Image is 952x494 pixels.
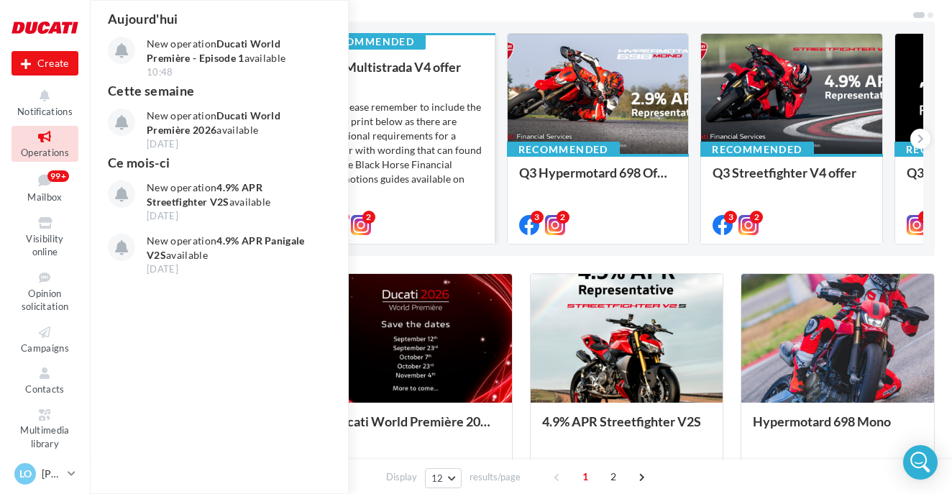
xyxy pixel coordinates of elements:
div: New campaign [12,51,78,76]
span: Notifications [17,106,73,117]
a: Multimedia library [12,404,78,453]
div: 2 [362,211,375,224]
a: Contacts [12,362,78,398]
div: Q3 Multistrada V4 offer [325,60,483,88]
span: Multimedia library [20,425,69,450]
a: Campaigns [12,321,78,357]
span: Contacts [25,383,65,395]
span: LO [19,467,32,481]
div: 99+ [47,170,69,182]
p: [PERSON_NAME] [42,467,62,481]
span: Operations [21,147,69,158]
div: Recommended [700,142,813,157]
div: Q3 Streetfighter V4 offer [713,165,871,194]
span: Display [386,470,417,484]
div: 4.9% APR Streetfighter V2S [542,414,712,443]
a: Visibility online [12,212,78,261]
div: Recommended [507,142,620,157]
div: 2 [750,211,763,224]
div: 3 [724,211,737,224]
a: Opinion solicitation [12,267,78,316]
button: Create [12,51,78,76]
span: 12 [431,472,444,484]
span: Visibility online [26,233,63,258]
div: Recommended [313,34,426,50]
span: results/page [470,470,521,484]
div: *** Please remember to include the small print below as there are additional requirements for a d... [325,100,483,244]
div: Hypermotard 698 Mono [753,414,923,443]
div: 2 [557,211,569,224]
div: 2 [918,211,931,224]
div: Open Intercom Messenger [903,445,938,480]
div: 3 [531,211,544,224]
a: LO [PERSON_NAME] [12,460,78,488]
span: Opinion solicitation [22,288,69,313]
div: Q3 Hypermotard 698 Offer [519,165,677,194]
div: Ducati World Première 2026 [331,414,500,443]
a: Operations [12,126,78,161]
span: 1 [574,465,597,488]
div: 6 operations recommended by your brand [107,4,912,16]
button: Notifications [12,85,78,120]
a: Mailbox99+ [12,168,78,206]
span: 2 [602,465,625,488]
button: 12 [425,468,462,488]
span: Mailbox [27,191,62,203]
span: Campaigns [21,342,69,354]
